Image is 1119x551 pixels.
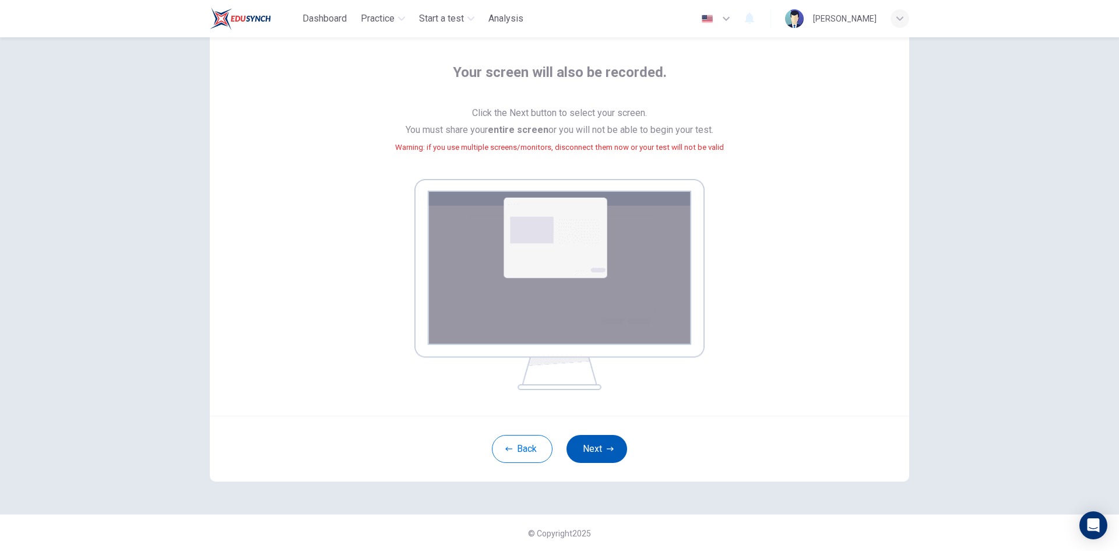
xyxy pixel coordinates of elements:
img: Profile picture [785,9,804,28]
button: Start a test [414,8,479,29]
a: Train Test logo [210,7,298,30]
span: © Copyright 2025 [528,529,591,538]
b: entire screen [488,124,548,135]
img: en [700,15,715,23]
span: Your screen will also be recorded. [453,63,667,96]
span: Start a test [419,12,464,26]
span: Practice [361,12,395,26]
span: Dashboard [302,12,347,26]
img: screen share example [414,179,705,390]
button: Analysis [484,8,528,29]
img: Train Test logo [210,7,271,30]
small: Warning: if you use multiple screens/monitors, disconnect them now or your test will not be valid [395,143,724,152]
button: Next [566,435,627,463]
span: Click the Next button to select your screen. You must share your or you will not be able to begin... [395,105,724,170]
button: Back [492,435,553,463]
button: Dashboard [298,8,351,29]
span: Analysis [488,12,523,26]
div: Open Intercom Messenger [1079,511,1107,539]
button: Practice [356,8,410,29]
div: [PERSON_NAME] [813,12,877,26]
